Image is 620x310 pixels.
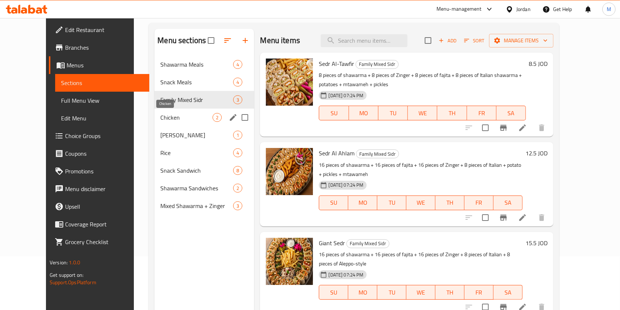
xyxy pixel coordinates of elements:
span: SU [322,197,345,208]
div: items [233,184,242,193]
button: Manage items [489,34,553,47]
button: Branch-specific-item [495,209,512,226]
button: delete [533,209,550,226]
span: Branches [65,43,144,52]
div: Shawarma Meals [160,60,233,69]
button: MO [348,195,377,210]
span: Get support on: [50,270,83,280]
span: 2 [234,185,242,192]
button: SU [319,285,348,300]
span: Edit Restaurant [65,25,144,34]
span: Menus [67,61,144,70]
span: Menu disclaimer [65,184,144,193]
span: Upsell [65,202,144,211]
h6: 8.5 JOD [529,59,548,69]
span: Shawarma Sandwiches [160,184,233,193]
div: items [233,201,242,210]
button: WE [406,195,435,210]
button: SA [493,285,523,300]
span: Snack Meals [160,78,233,87]
span: Select section [420,33,436,48]
span: [DATE] 07:24 PM [325,182,366,189]
button: FR [467,106,496,120]
span: Add item [436,35,459,46]
span: TU [381,108,405,119]
p: 8 pieces of shawarma + 8 pieces of Zinger + 8 pieces of fajita + 8 pieces of Italian shawarma + p... [319,71,526,89]
span: FR [467,197,491,208]
span: M [607,5,611,13]
div: items [233,148,242,157]
span: Chicken [160,113,213,122]
button: SU [319,106,349,120]
span: WE [409,287,432,298]
span: SA [496,287,520,298]
a: Branches [49,39,150,56]
div: Jordan [516,5,531,13]
span: Select to update [478,210,493,225]
span: Rice [160,148,233,157]
div: Menu-management [437,5,482,14]
div: Snack Meals4 [154,73,254,91]
span: Choice Groups [65,131,144,140]
span: Sort sections [219,32,236,49]
span: Family Mixed Sidr [356,60,398,68]
span: [PERSON_NAME] [160,131,233,140]
div: Rice4 [154,144,254,162]
span: SA [496,197,520,208]
div: Family Mixed Sidr3 [154,91,254,109]
button: SA [496,106,526,120]
button: FR [464,195,493,210]
a: Choice Groups [49,127,150,145]
button: TU [378,106,408,120]
nav: Menu sections [154,53,254,218]
img: Sedr Al-Tawfir [266,59,313,106]
button: TH [435,195,464,210]
span: Sections [61,78,144,87]
span: Full Menu View [61,96,144,105]
span: TU [380,197,403,208]
h6: 15.5 JOD [525,238,548,248]
button: Branch-specific-item [495,119,512,137]
span: Select to update [478,120,493,135]
button: edit [228,112,239,123]
span: Manage items [495,36,548,45]
span: [DATE] 07:24 PM [325,271,366,278]
button: delete [533,119,550,137]
a: Menu disclaimer [49,180,150,198]
a: Promotions [49,162,150,180]
span: Sort [464,36,484,45]
div: Snack Sandwich8 [154,162,254,179]
span: Snack Sandwich [160,166,233,175]
p: 16 pieces of shawarma + 16 pieces of fajita + 16 pieces of Zinger + 8 pieces of Italian + potato ... [319,161,523,179]
div: Shawarma Meals4 [154,56,254,73]
span: 8 [234,167,242,174]
img: Giant Sedr [266,238,313,285]
button: Add [436,35,459,46]
button: TU [377,285,406,300]
span: Version: [50,258,68,267]
span: Family Mixed Sidr [347,239,389,248]
span: Mixed Shawarma + Zinger [160,201,233,210]
a: Edit Menu [55,109,150,127]
span: WE [411,108,434,119]
span: TH [440,108,464,119]
span: 2 [213,114,221,121]
a: Grocery Checklist [49,233,150,251]
a: Support.OpsPlatform [50,278,96,287]
button: MO [349,106,378,120]
span: TU [380,287,403,298]
h2: Menu items [260,35,300,46]
button: TU [377,195,406,210]
button: Add section [236,32,254,49]
div: items [233,95,242,104]
span: Coupons [65,149,144,158]
div: items [233,166,242,175]
span: [DATE] 07:24 PM [325,92,366,99]
a: Edit menu item [518,213,527,222]
span: 3 [234,96,242,103]
button: Sort [462,35,486,46]
a: Upsell [49,198,150,215]
input: search [321,34,407,47]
